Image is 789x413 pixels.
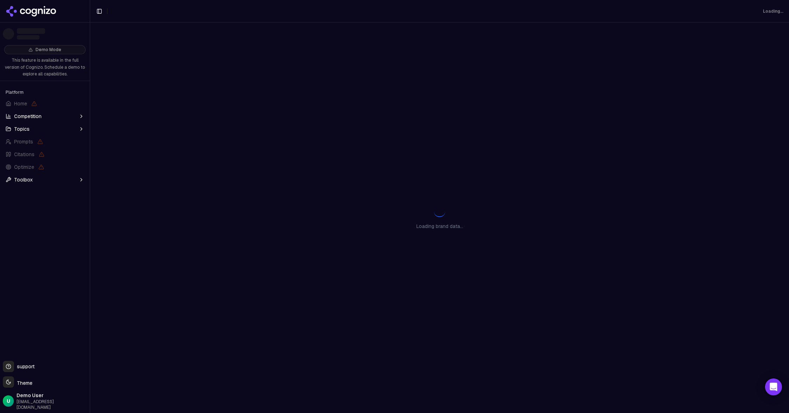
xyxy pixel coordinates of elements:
[14,380,32,386] span: Theme
[763,8,783,14] div: Loading...
[14,151,35,158] span: Citations
[17,392,87,399] span: Demo User
[14,125,30,132] span: Topics
[3,111,87,122] button: Competition
[765,378,782,395] div: Open Intercom Messenger
[4,57,86,78] p: This feature is available in the full version of Cognizo. Schedule a demo to explore all capabili...
[7,397,10,405] span: U
[36,47,61,53] span: Demo Mode
[3,87,87,98] div: Platform
[3,123,87,135] button: Topics
[3,174,87,185] button: Toolbox
[14,176,33,183] span: Toolbox
[14,363,35,370] span: support
[14,138,33,145] span: Prompts
[17,399,87,410] span: [EMAIL_ADDRESS][DOMAIN_NAME]
[14,100,27,107] span: Home
[14,113,42,120] span: Competition
[14,164,34,171] span: Optimize
[416,223,463,230] p: Loading brand data...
